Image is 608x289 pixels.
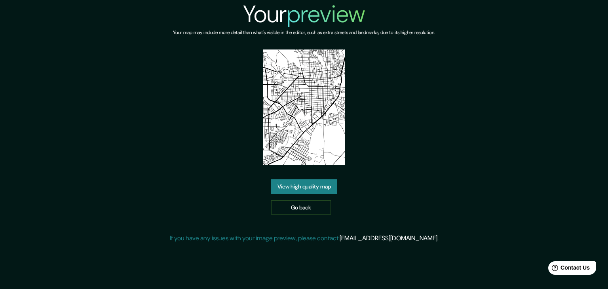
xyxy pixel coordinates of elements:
[173,29,435,37] h6: Your map may include more detail than what's visible in the editor, such as extra streets and lan...
[263,49,345,165] img: created-map-preview
[170,234,439,243] p: If you have any issues with your image preview, please contact .
[538,258,599,280] iframe: Help widget launcher
[271,179,337,194] a: View high quality map
[340,234,437,242] a: [EMAIL_ADDRESS][DOMAIN_NAME]
[271,200,331,215] a: Go back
